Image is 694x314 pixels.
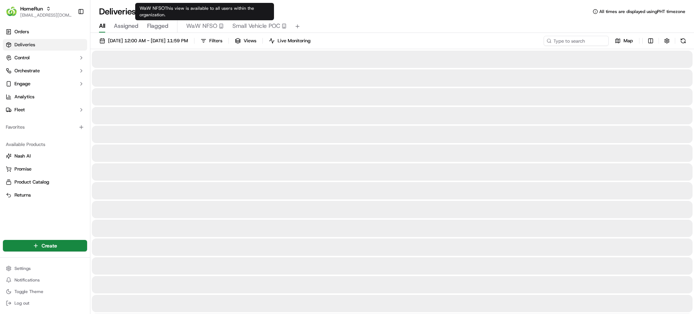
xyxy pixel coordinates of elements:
[3,104,87,116] button: Fleet
[244,38,256,44] span: Views
[678,36,688,46] button: Refresh
[96,36,191,46] button: [DATE] 12:00 AM - [DATE] 11:59 PM
[544,36,609,46] input: Type to search
[612,36,636,46] button: Map
[14,192,31,198] span: Returns
[3,39,87,51] a: Deliveries
[209,38,222,44] span: Filters
[14,29,29,35] span: Orders
[108,38,188,44] span: [DATE] 12:00 AM - [DATE] 11:59 PM
[14,107,25,113] span: Fleet
[14,266,31,271] span: Settings
[6,179,84,185] a: Product Catalog
[3,26,87,38] a: Orders
[3,91,87,103] a: Analytics
[20,5,43,12] button: HomeRun
[14,81,30,87] span: Engage
[20,12,72,18] button: [EMAIL_ADDRESS][DOMAIN_NAME]
[599,9,685,14] span: All times are displayed using PHT timezone
[3,240,87,251] button: Create
[232,36,260,46] button: Views
[14,68,40,74] span: Orchestrate
[6,153,84,159] a: Nash AI
[3,275,87,285] button: Notifications
[278,38,310,44] span: Live Monitoring
[14,42,35,48] span: Deliveries
[99,6,136,17] h1: Deliveries
[14,94,34,100] span: Analytics
[140,5,254,18] span: This view is available to all users within the organization.
[3,263,87,274] button: Settings
[3,150,87,162] button: Nash AI
[14,289,43,294] span: Toggle Theme
[14,277,40,283] span: Notifications
[14,55,30,61] span: Control
[624,38,633,44] span: Map
[3,65,87,77] button: Orchestrate
[3,189,87,201] button: Returns
[3,176,87,188] button: Product Catalog
[3,3,75,20] button: HomeRunHomeRun[EMAIL_ADDRESS][DOMAIN_NAME]
[266,36,314,46] button: Live Monitoring
[114,22,138,30] span: Assigned
[3,139,87,150] div: Available Products
[3,287,87,297] button: Toggle Theme
[3,78,87,90] button: Engage
[14,179,49,185] span: Product Catalog
[14,166,31,172] span: Promise
[42,242,57,249] span: Create
[197,36,226,46] button: Filters
[99,22,105,30] span: All
[135,3,274,20] div: WaW NFSO
[3,163,87,175] button: Promise
[3,121,87,133] div: Favorites
[6,6,17,17] img: HomeRun
[3,298,87,308] button: Log out
[14,153,31,159] span: Nash AI
[6,166,84,172] a: Promise
[232,22,280,30] span: Small Vehicle POC
[186,22,217,30] span: WaW NFSO
[14,300,29,306] span: Log out
[6,192,84,198] a: Returns
[3,52,87,64] button: Control
[147,22,168,30] span: Flagged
